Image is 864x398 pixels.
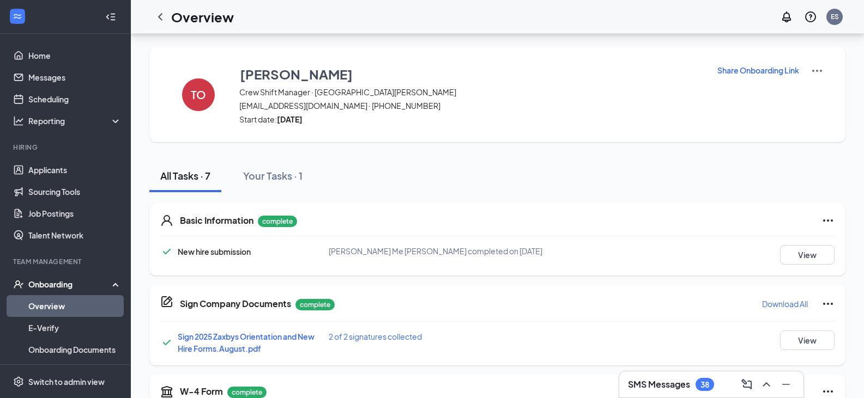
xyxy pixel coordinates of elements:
[28,279,112,290] div: Onboarding
[780,245,835,265] button: View
[28,45,122,66] a: Home
[628,378,690,390] h3: SMS Messages
[154,10,167,23] svg: ChevronLeft
[227,387,267,398] p: complete
[821,297,835,310] svg: Ellipses
[700,380,709,389] div: 38
[160,385,173,398] svg: TaxGovernmentIcon
[13,115,24,126] svg: Analysis
[831,12,839,21] div: ES
[160,245,173,258] svg: Checkmark
[738,376,756,393] button: ComposeMessage
[178,247,251,256] span: New hire submission
[13,279,24,290] svg: UserCheck
[160,336,173,349] svg: Checkmark
[180,215,253,226] h5: Basic Information
[762,298,808,309] p: Download All
[180,385,223,397] h5: W-4 Form
[160,295,173,308] svg: CompanyDocumentIcon
[171,64,226,125] button: TO
[171,8,234,26] h1: Overview
[28,360,122,382] a: Activity log
[28,376,105,387] div: Switch to admin view
[240,65,353,83] h3: [PERSON_NAME]
[180,298,291,310] h5: Sign Company Documents
[821,385,835,398] svg: Ellipses
[811,64,824,77] img: More Actions
[28,317,122,339] a: E-Verify
[717,65,799,76] p: Share Onboarding Link
[827,361,853,387] iframe: Intercom live chat
[329,246,542,256] span: [PERSON_NAME] Me [PERSON_NAME] completed on [DATE]
[13,376,24,387] svg: Settings
[13,143,119,152] div: Hiring
[28,295,122,317] a: Overview
[239,100,703,111] span: [EMAIL_ADDRESS][DOMAIN_NAME] · [PHONE_NUMBER]
[160,214,173,227] svg: User
[295,299,335,310] p: complete
[329,332,422,341] span: 2 of 2 signatures collected
[178,332,315,353] a: Sign 2025 Zaxbys Orientation and New Hire Forms.August.pdf
[28,115,122,126] div: Reporting
[28,339,122,360] a: Onboarding Documents
[780,330,835,350] button: View
[28,203,122,224] a: Job Postings
[13,257,119,266] div: Team Management
[239,87,703,97] span: Crew Shift Manager · [GEOGRAPHIC_DATA][PERSON_NAME]
[277,114,303,124] strong: [DATE]
[717,64,800,76] button: Share Onboarding Link
[28,66,122,88] a: Messages
[28,88,122,110] a: Scheduling
[777,376,795,393] button: Minimize
[740,378,753,391] svg: ComposeMessage
[804,10,817,23] svg: QuestionInfo
[243,169,303,182] div: Your Tasks · 1
[239,64,703,84] button: [PERSON_NAME]
[160,169,210,182] div: All Tasks · 7
[780,10,793,23] svg: Notifications
[12,11,23,22] svg: WorkstreamLogo
[780,378,793,391] svg: Minimize
[758,376,775,393] button: ChevronUp
[821,214,835,227] svg: Ellipses
[28,159,122,181] a: Applicants
[191,91,206,99] h4: TO
[258,216,297,227] p: complete
[239,114,703,125] span: Start date:
[760,378,773,391] svg: ChevronUp
[762,295,808,313] button: Download All
[28,224,122,246] a: Talent Network
[105,11,116,22] svg: Collapse
[28,181,122,203] a: Sourcing Tools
